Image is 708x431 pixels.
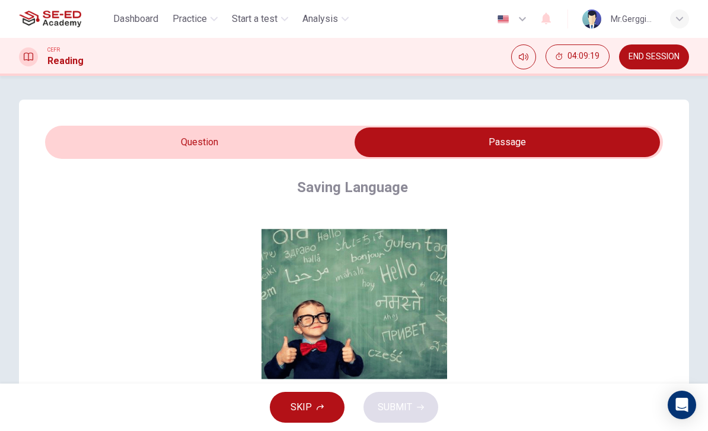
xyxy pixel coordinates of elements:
button: Dashboard [109,8,163,30]
span: Start a test [232,12,278,26]
h4: Saving Language [297,178,408,197]
div: Mute [511,44,536,69]
button: Analysis [298,8,353,30]
img: Profile picture [582,9,601,28]
span: Analysis [302,12,338,26]
div: Open Intercom Messenger [668,391,696,419]
button: END SESSION [619,44,689,69]
button: 04:09:19 [546,44,610,68]
span: Dashboard [113,12,158,26]
button: Start a test [227,8,293,30]
button: Practice [168,8,222,30]
button: SKIP [270,392,345,423]
a: SE-ED Academy logo [19,7,109,31]
span: Practice [173,12,207,26]
span: SKIP [291,399,312,416]
span: CEFR [47,46,60,54]
span: 04:09:19 [567,52,599,61]
h1: Reading [47,54,84,68]
img: SE-ED Academy logo [19,7,81,31]
div: Hide [546,44,610,69]
span: END SESSION [629,52,680,62]
img: en [496,15,511,24]
div: Mr.Gerggiat Sribunrueang [611,12,656,26]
